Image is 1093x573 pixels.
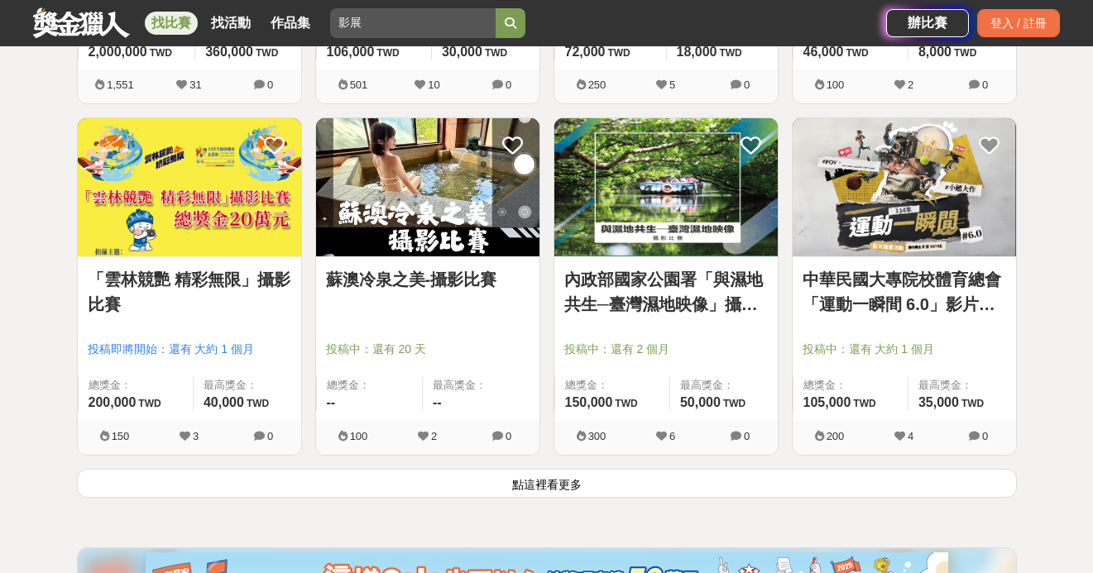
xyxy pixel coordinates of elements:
span: TWD [846,47,868,59]
span: 10 [428,79,439,91]
span: 150 [112,430,130,442]
a: 中華民國大專院校體育總會「運動一瞬間 6.0」影片徵選活動 [803,267,1006,317]
span: 總獎金： [565,377,659,394]
span: 250 [588,79,606,91]
a: 內政部國家公園署「與濕地共生─臺灣濕地映像」攝影比賽 [564,267,768,317]
span: 1,551 [107,79,134,91]
span: -- [327,395,336,409]
img: Cover Image [316,118,539,256]
span: 最高獎金： [204,377,291,394]
span: 35,000 [918,395,959,409]
span: 40,000 [204,395,244,409]
button: 點這裡看更多 [77,469,1017,498]
span: TWD [961,398,984,409]
span: 3 [193,430,199,442]
span: 8,000 [918,45,952,59]
a: 「雲林競艷 精彩無限」攝影比賽 [88,267,291,317]
a: 蘇澳冷泉之美-攝影比賽 [326,267,530,292]
span: 100 [350,430,368,442]
span: 31 [189,79,201,91]
span: 0 [982,430,988,442]
a: 找比賽 [145,12,198,35]
span: 0 [267,430,273,442]
span: 0 [267,79,273,91]
a: 找活動 [204,12,257,35]
input: 全球自行車設計比賽 [330,8,496,38]
span: 投稿中：還有 20 天 [326,341,530,358]
img: Cover Image [793,118,1016,256]
span: TWD [719,47,741,59]
span: 2,000,000 [89,45,147,59]
span: TWD [150,47,172,59]
span: TWD [615,398,637,409]
span: 200 [827,430,845,442]
span: 150,000 [565,395,613,409]
span: 2 [908,79,913,91]
span: 106,000 [327,45,375,59]
span: TWD [607,47,630,59]
span: 6 [669,430,675,442]
img: Cover Image [554,118,778,256]
span: 最高獎金： [918,377,1006,394]
span: 總獎金： [803,377,898,394]
span: TWD [256,47,278,59]
span: 18,000 [677,45,717,59]
span: TWD [853,398,875,409]
img: Cover Image [78,118,301,256]
span: 0 [506,79,511,91]
span: 105,000 [803,395,851,409]
span: 300 [588,430,606,442]
span: 最高獎金： [680,377,768,394]
span: -- [433,395,442,409]
span: 投稿即將開始：還有 大約 1 個月 [88,341,291,358]
span: TWD [247,398,269,409]
span: 投稿中：還有 大約 1 個月 [803,341,1006,358]
span: 0 [506,430,511,442]
span: 50,000 [680,395,721,409]
span: 最高獎金： [433,377,530,394]
a: 作品集 [264,12,317,35]
span: 200,000 [89,395,137,409]
div: 登入 / 註冊 [977,9,1060,37]
span: TWD [138,398,161,409]
span: TWD [485,47,507,59]
span: 100 [827,79,845,91]
span: TWD [954,47,976,59]
span: 4 [908,430,913,442]
span: 0 [982,79,988,91]
span: 501 [350,79,368,91]
span: 30,000 [442,45,482,59]
span: 2 [431,430,437,442]
span: 46,000 [803,45,844,59]
span: 360,000 [205,45,253,59]
span: 總獎金： [327,377,413,394]
span: 0 [744,430,750,442]
span: 總獎金： [89,377,183,394]
span: TWD [723,398,745,409]
span: TWD [376,47,399,59]
span: 72,000 [565,45,606,59]
span: 0 [744,79,750,91]
span: 投稿中：還有 2 個月 [564,341,768,358]
a: 辦比賽 [886,9,969,37]
span: 5 [669,79,675,91]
